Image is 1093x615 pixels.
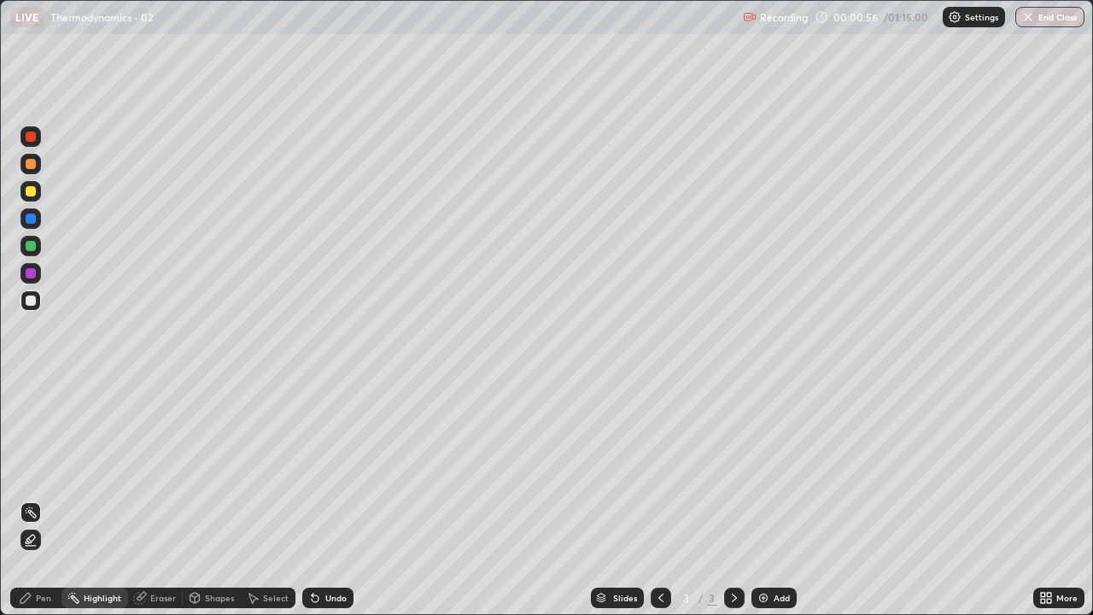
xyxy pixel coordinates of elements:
p: Settings [965,13,998,21]
div: Shapes [205,594,234,602]
div: / [698,593,704,603]
img: recording.375f2c34.svg [743,10,757,24]
div: Eraser [150,594,176,602]
p: LIVE [15,10,38,24]
img: class-settings-icons [948,10,961,24]
div: Pen [36,594,51,602]
div: Slides [613,594,637,602]
div: Highlight [84,594,121,602]
p: Thermodynamics - 02 [50,10,153,24]
div: Add [774,594,790,602]
div: 3 [678,593,695,603]
p: Recording [760,11,808,24]
div: Undo [325,594,347,602]
div: Select [263,594,289,602]
div: More [1056,594,1078,602]
img: end-class-cross [1021,10,1035,24]
button: End Class [1015,7,1084,27]
img: add-slide-button [757,591,770,605]
div: 3 [707,590,717,606]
